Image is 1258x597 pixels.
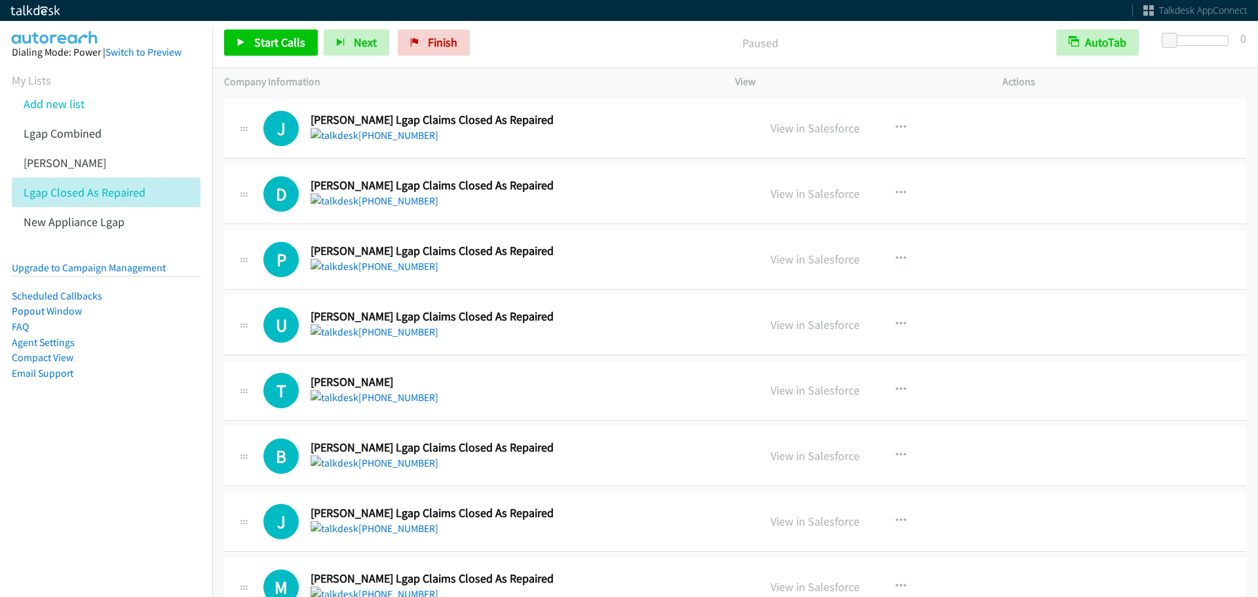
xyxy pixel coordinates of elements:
[428,35,457,50] span: Finish
[12,336,75,349] a: Agent Settings
[263,307,299,343] h1: U
[24,126,102,141] a: Lgap Combined
[311,259,358,275] img: talkdesk
[311,324,358,340] img: talkdesk
[311,129,438,142] a: [PHONE_NUMBER]
[311,326,438,338] a: [PHONE_NUMBER]
[12,320,29,333] a: FAQ
[311,128,358,144] img: talkdesk
[224,74,712,90] p: Company Information
[324,29,389,56] button: Next
[263,438,299,474] div: The call is yet to be attempted
[24,214,124,229] a: New Appliance Lgap
[311,506,605,521] h2: [PERSON_NAME] Lgap Claims Closed As Repaired
[263,307,299,343] div: The call is yet to be attempted
[24,155,106,170] a: [PERSON_NAME]
[12,73,51,88] a: My Lists
[263,438,299,474] h1: B
[24,96,85,111] a: Add new list
[487,34,1033,52] p: Paused
[224,29,318,56] a: Start Calls
[12,290,102,302] a: Scheduled Callbacks
[311,455,358,471] img: talkdesk
[771,383,860,398] a: View in Salesforce
[263,504,299,539] h1: J
[12,261,166,274] a: Upgrade to Campaign Management
[1056,29,1139,56] button: AutoTab
[254,35,305,50] span: Start Calls
[771,186,860,201] a: View in Salesforce
[311,113,605,128] h2: [PERSON_NAME] Lgap Claims Closed As Repaired
[311,309,605,324] h2: [PERSON_NAME] Lgap Claims Closed As Repaired
[24,185,145,200] a: Lgap Closed As Repaired
[311,244,605,259] h2: [PERSON_NAME] Lgap Claims Closed As Repaired
[771,514,860,529] a: View in Salesforce
[398,29,470,56] a: Finish
[1002,74,1246,90] p: Actions
[311,195,438,207] a: [PHONE_NUMBER]
[263,242,299,277] h1: P
[311,375,605,390] h2: [PERSON_NAME]
[771,317,860,332] a: View in Salesforce
[1143,4,1248,17] a: Talkdesk AppConnect
[1168,35,1229,46] div: Delay between calls (in seconds)
[311,193,358,209] img: talkdesk
[354,35,377,50] span: Next
[105,46,181,58] a: Switch to Preview
[12,305,82,317] a: Popout Window
[771,579,860,594] a: View in Salesforce
[1240,29,1246,47] div: 0
[12,351,73,364] a: Compact View
[12,367,73,379] a: Email Support
[263,504,299,539] div: The call is yet to be attempted
[12,45,200,60] div: Dialing Mode: Power |
[311,522,438,535] a: [PHONE_NUMBER]
[311,521,358,537] img: talkdesk
[263,373,299,408] h1: T
[263,111,299,146] div: The call is yet to be attempted
[311,178,605,193] h2: [PERSON_NAME] Lgap Claims Closed As Repaired
[263,373,299,408] div: The call is yet to be attempted
[263,242,299,277] div: The call is yet to be attempted
[311,260,438,273] a: [PHONE_NUMBER]
[311,457,438,469] a: [PHONE_NUMBER]
[771,121,860,136] a: View in Salesforce
[263,176,299,212] h1: D
[311,390,358,406] img: talkdesk
[311,571,605,587] h2: [PERSON_NAME] Lgap Claims Closed As Repaired
[311,391,438,404] a: [PHONE_NUMBER]
[311,440,605,455] h2: [PERSON_NAME] Lgap Claims Closed As Repaired
[263,111,299,146] h1: J
[263,176,299,212] div: The call is yet to be attempted
[771,448,860,463] a: View in Salesforce
[771,252,860,267] a: View in Salesforce
[735,74,979,90] p: View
